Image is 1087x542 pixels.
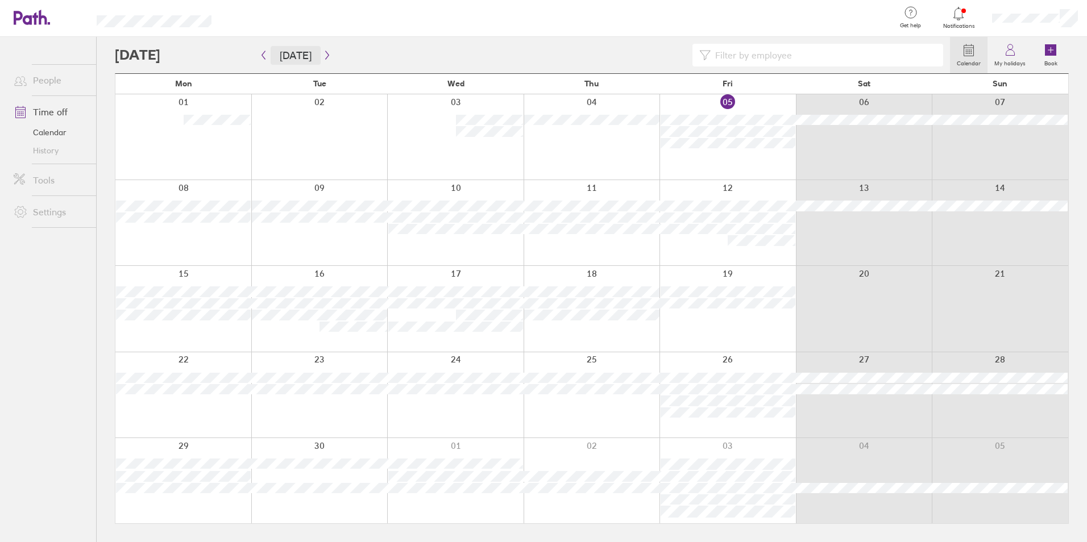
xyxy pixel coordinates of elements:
[5,101,96,123] a: Time off
[892,22,929,29] span: Get help
[5,169,96,191] a: Tools
[447,79,464,88] span: Wed
[313,79,326,88] span: Tue
[711,44,936,66] input: Filter by employee
[723,79,733,88] span: Fri
[988,37,1032,73] a: My holidays
[950,57,988,67] label: Calendar
[5,201,96,223] a: Settings
[993,79,1007,88] span: Sun
[271,46,321,65] button: [DATE]
[175,79,192,88] span: Mon
[858,79,870,88] span: Sat
[584,79,599,88] span: Thu
[940,6,977,30] a: Notifications
[988,57,1032,67] label: My holidays
[1032,37,1069,73] a: Book
[1038,57,1064,67] label: Book
[940,23,977,30] span: Notifications
[5,69,96,91] a: People
[950,37,988,73] a: Calendar
[5,141,96,160] a: History
[5,123,96,141] a: Calendar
